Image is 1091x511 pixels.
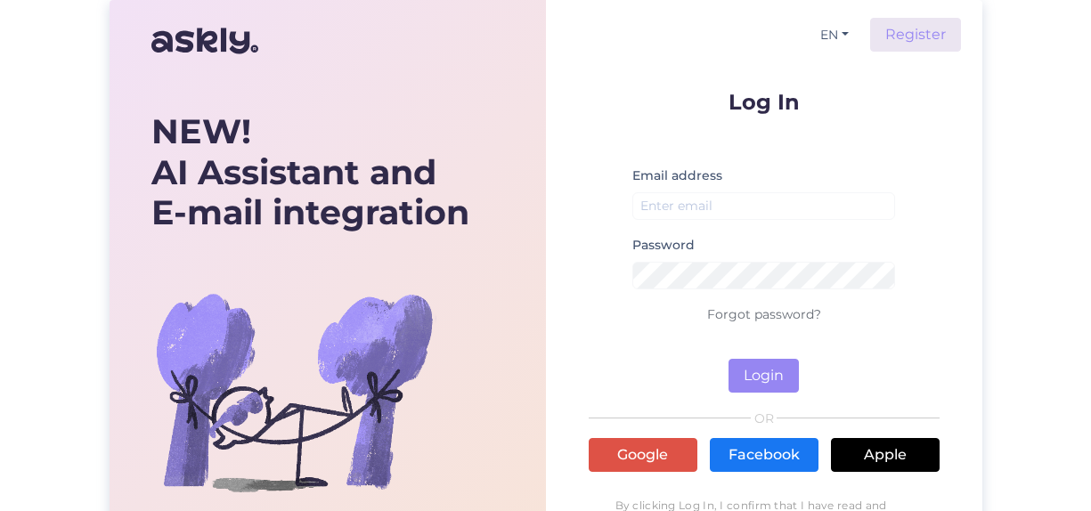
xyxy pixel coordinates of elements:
[710,438,818,472] a: Facebook
[589,91,940,113] p: Log In
[831,438,940,472] a: Apple
[870,18,961,52] a: Register
[632,166,722,185] label: Email address
[589,438,697,472] a: Google
[632,192,896,220] input: Enter email
[729,359,799,393] button: Login
[813,22,856,48] button: EN
[151,20,258,62] img: Askly
[751,412,777,425] span: OR
[151,110,251,152] b: NEW!
[707,306,821,322] a: Forgot password?
[151,111,469,233] div: AI Assistant and E-mail integration
[632,236,695,255] label: Password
